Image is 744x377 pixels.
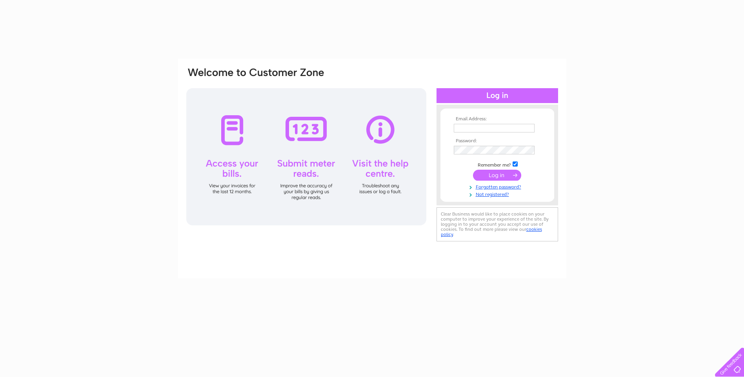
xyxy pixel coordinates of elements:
[452,138,543,144] th: Password:
[454,183,543,190] a: Forgotten password?
[452,116,543,122] th: Email Address:
[441,227,542,237] a: cookies policy
[437,207,558,241] div: Clear Business would like to place cookies on your computer to improve your experience of the sit...
[452,160,543,168] td: Remember me?
[454,190,543,198] a: Not registered?
[473,170,521,181] input: Submit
